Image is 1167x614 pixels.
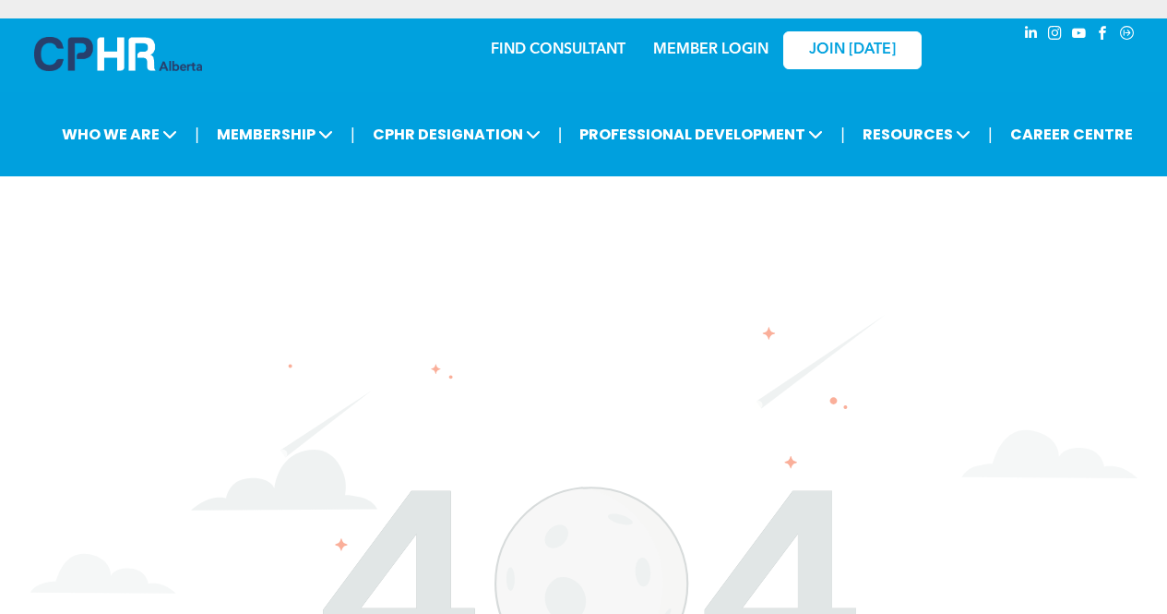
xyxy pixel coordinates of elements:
[857,117,976,151] span: RESOURCES
[558,115,563,153] li: |
[653,42,768,57] a: MEMBER LOGIN
[1021,23,1042,48] a: linkedin
[1045,23,1066,48] a: instagram
[491,42,625,57] a: FIND CONSULTANT
[783,31,922,69] a: JOIN [DATE]
[840,115,845,153] li: |
[1117,23,1137,48] a: Social network
[351,115,355,153] li: |
[574,117,828,151] span: PROFESSIONAL DEVELOPMENT
[1093,23,1113,48] a: facebook
[809,42,896,59] span: JOIN [DATE]
[56,117,183,151] span: WHO WE ARE
[195,115,199,153] li: |
[211,117,339,151] span: MEMBERSHIP
[1069,23,1090,48] a: youtube
[988,115,993,153] li: |
[34,37,202,71] img: A blue and white logo for cp alberta
[367,117,546,151] span: CPHR DESIGNATION
[1005,117,1138,151] a: CAREER CENTRE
